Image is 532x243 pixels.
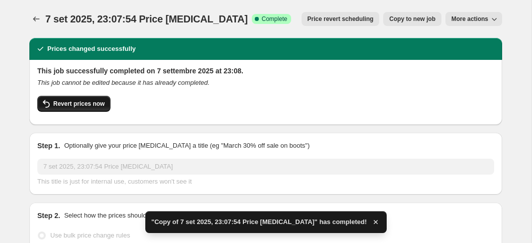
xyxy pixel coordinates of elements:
[29,12,43,26] button: Price change jobs
[37,96,110,112] button: Revert prices now
[53,100,105,108] span: Revert prices now
[262,15,287,23] span: Complete
[302,12,380,26] button: Price revert scheduling
[383,12,441,26] button: Copy to new job
[151,217,367,227] span: "Copy of 7 set 2025, 23:07:54 Price [MEDICAL_DATA]" has completed!
[37,178,192,185] span: This title is just for internal use, customers won't see it
[64,211,170,221] p: Select how the prices should change
[37,66,494,76] h2: This job successfully completed on 7 settembre 2025 at 23:08.
[445,12,502,26] button: More actions
[37,79,210,86] i: This job cannot be edited because it has already completed.
[389,15,435,23] span: Copy to new job
[64,141,310,151] p: Optionally give your price [MEDICAL_DATA] a title (eg "March 30% off sale on boots")
[37,159,494,175] input: 30% off holiday sale
[50,232,130,239] span: Use bulk price change rules
[37,211,60,221] h2: Step 2.
[308,15,374,23] span: Price revert scheduling
[451,15,488,23] span: More actions
[37,141,60,151] h2: Step 1.
[47,44,136,54] h2: Prices changed successfully
[45,13,248,24] span: 7 set 2025, 23:07:54 Price [MEDICAL_DATA]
